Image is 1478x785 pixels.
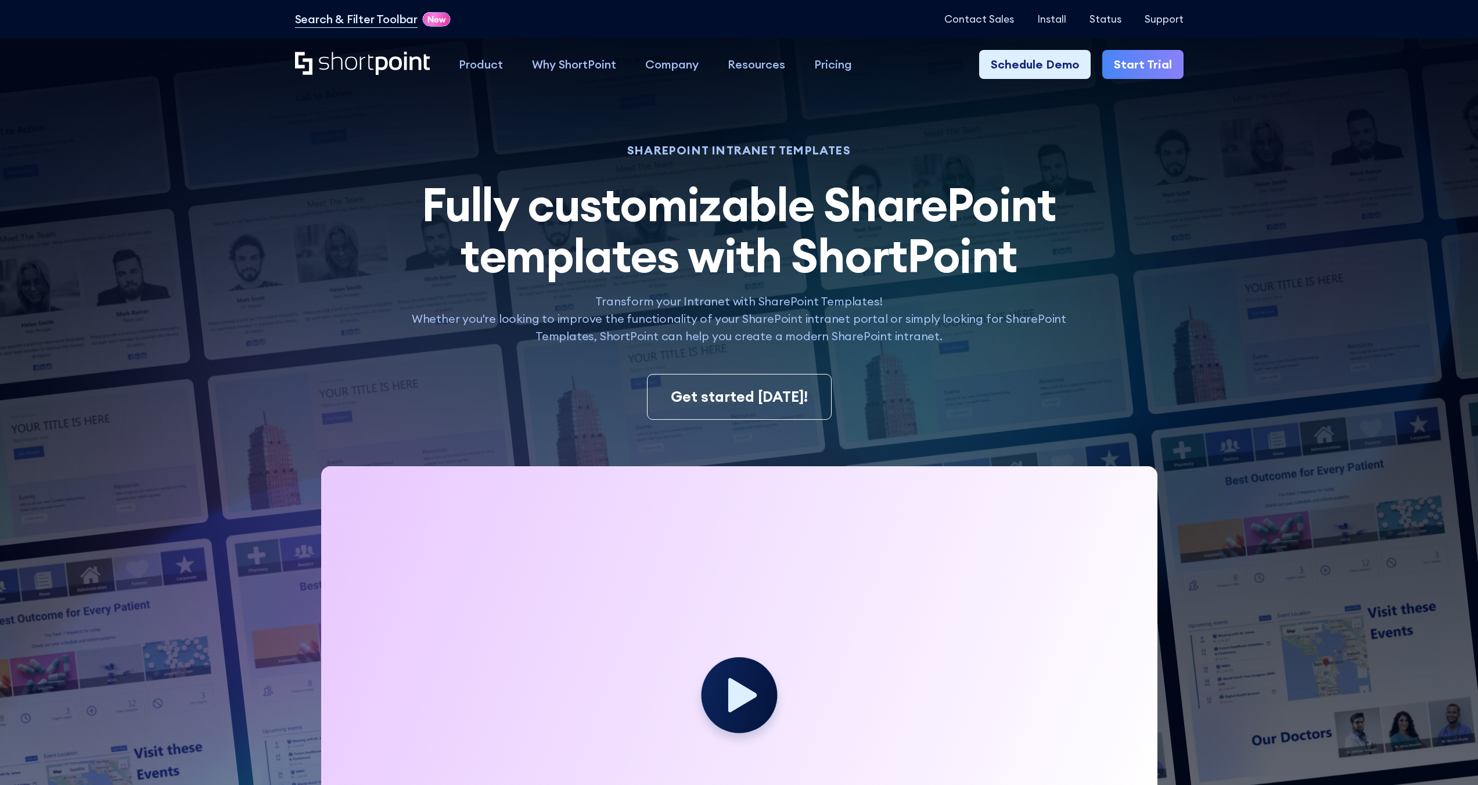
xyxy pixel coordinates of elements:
a: Home [295,52,430,77]
p: Transform your Intranet with SharePoint Templates! Whether you're looking to improve the function... [400,293,1079,345]
a: Support [1145,13,1184,25]
a: Company [631,50,713,79]
a: Status [1089,13,1121,25]
a: Product [444,50,517,79]
a: Pricing [800,50,866,79]
a: Get started [DATE]! [647,374,832,420]
span: Fully customizable SharePoint templates with ShortPoint [422,175,1056,285]
div: Company [645,56,699,73]
div: Why ShortPoint [532,56,616,73]
div: Resources [728,56,785,73]
a: Schedule Demo [979,50,1091,79]
div: Get started [DATE]! [671,386,808,408]
a: Start Trial [1102,50,1184,79]
a: Resources [713,50,800,79]
a: Contact Sales [944,13,1014,25]
a: Install [1037,13,1066,25]
div: Product [459,56,503,73]
div: Pricing [814,56,852,73]
a: Search & Filter Toolbar [295,10,418,28]
a: Why ShortPoint [517,50,631,79]
h1: SHAREPOINT INTRANET TEMPLATES [400,145,1079,156]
